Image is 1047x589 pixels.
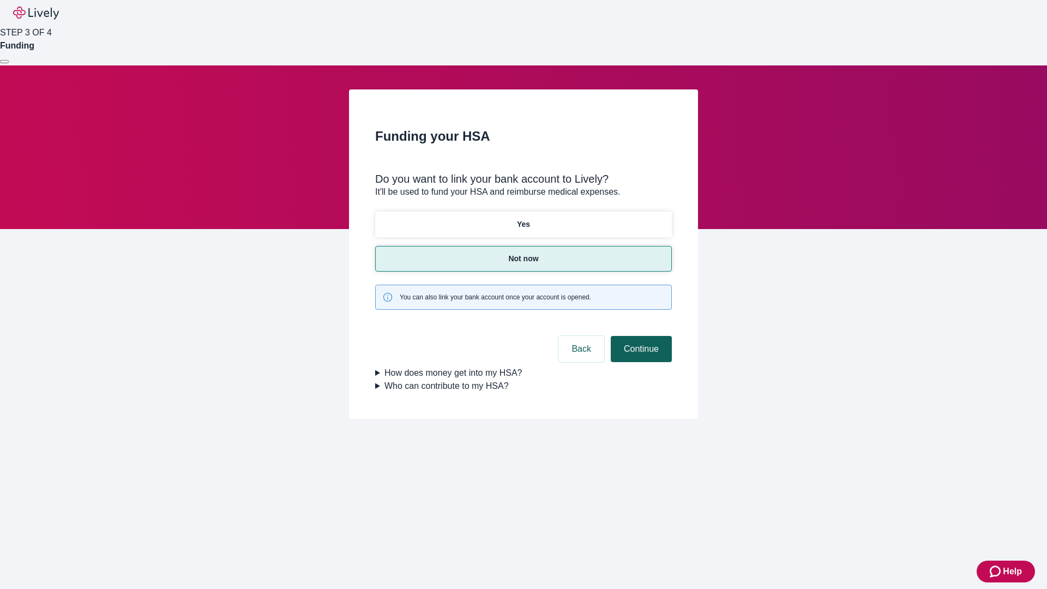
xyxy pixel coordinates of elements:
summary: How does money get into my HSA? [375,366,672,380]
button: Zendesk support iconHelp [977,561,1035,582]
summary: Who can contribute to my HSA? [375,380,672,393]
p: Not now [508,253,538,265]
button: Continue [611,336,672,362]
svg: Zendesk support icon [990,565,1003,578]
span: You can also link your bank account once your account is opened. [400,292,591,302]
span: Help [1003,565,1022,578]
div: Do you want to link your bank account to Lively? [375,172,672,185]
button: Not now [375,246,672,272]
button: Back [558,336,604,362]
h2: Funding your HSA [375,127,672,146]
p: Yes [517,219,530,230]
img: Lively [13,7,59,20]
p: It'll be used to fund your HSA and reimburse medical expenses. [375,185,672,199]
button: Yes [375,212,672,237]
